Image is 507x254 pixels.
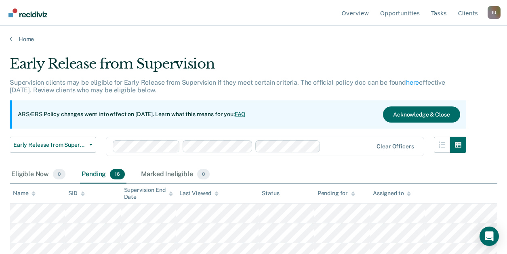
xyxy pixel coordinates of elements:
div: Supervision End Date [124,187,173,200]
div: Marked Ineligible0 [139,166,211,183]
p: ARS/ERS Policy changes went into effect on [DATE]. Learn what this means for you: [18,110,246,119]
div: Open Intercom Messenger [480,227,499,246]
div: Status [262,190,279,197]
span: 16 [110,169,125,179]
button: Profile dropdown button [488,6,501,19]
div: Clear officers [377,143,414,150]
p: Supervision clients may be eligible for Early Release from Supervision if they meet certain crite... [10,79,445,94]
span: 0 [53,169,65,179]
button: Early Release from Supervision [10,137,96,153]
div: SID [68,190,85,197]
div: Pending for [318,190,355,197]
img: Recidiviz [8,8,47,17]
div: Last Viewed [179,190,219,197]
span: Early Release from Supervision [13,142,86,148]
div: Early Release from Supervision [10,56,466,79]
div: Eligible Now0 [10,166,67,183]
div: Name [13,190,36,197]
button: Acknowledge & Close [383,106,460,123]
span: 0 [197,169,210,179]
a: Home [10,35,497,43]
div: Pending16 [80,166,126,183]
a: FAQ [235,111,246,117]
div: I U [488,6,501,19]
a: here [406,79,419,86]
div: Assigned to [373,190,411,197]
